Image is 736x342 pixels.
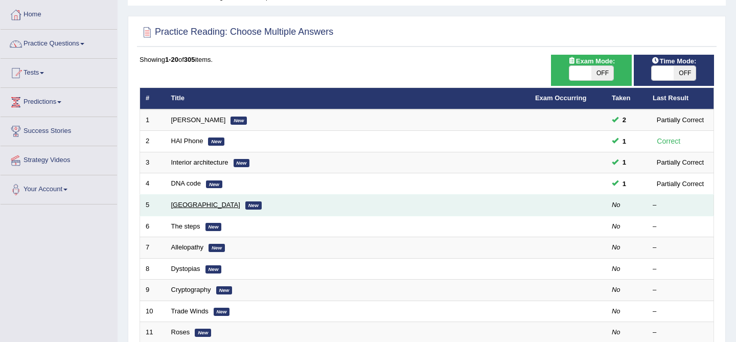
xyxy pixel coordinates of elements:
[171,243,204,251] a: Allelopathy
[205,265,222,273] em: New
[653,285,708,295] div: –
[195,329,211,337] em: New
[214,308,230,316] em: New
[653,178,708,189] div: Partially Correct
[140,109,166,131] td: 1
[231,117,247,125] em: New
[171,116,226,124] a: [PERSON_NAME]
[653,243,708,253] div: –
[612,328,620,336] em: No
[1,146,117,172] a: Strategy Videos
[245,201,262,210] em: New
[171,179,201,187] a: DNA code
[166,88,530,109] th: Title
[140,152,166,173] td: 3
[551,55,631,86] div: Show exams occurring in exams
[1,1,117,26] a: Home
[184,56,195,63] b: 305
[653,222,708,232] div: –
[653,328,708,337] div: –
[618,136,630,147] span: You can still take this question
[618,178,630,189] span: You can still take this question
[171,328,190,336] a: Roses
[208,138,224,146] em: New
[653,264,708,274] div: –
[653,115,708,125] div: Partially Correct
[612,243,620,251] em: No
[140,88,166,109] th: #
[618,115,630,125] span: You can still take this question
[606,88,647,109] th: Taken
[140,55,714,64] div: Showing of items.
[140,216,166,237] td: 6
[140,258,166,280] td: 8
[647,88,714,109] th: Last Result
[171,158,228,166] a: Interior architecture
[612,222,620,230] em: No
[612,307,620,315] em: No
[618,157,630,168] span: You can still take this question
[653,307,708,316] div: –
[216,286,233,294] em: New
[209,244,225,252] em: New
[171,307,209,315] a: Trade Winds
[653,135,685,147] div: Correct
[612,286,620,293] em: No
[653,200,708,210] div: –
[171,137,203,145] a: HAI Phone
[612,265,620,272] em: No
[140,237,166,259] td: 7
[647,56,700,66] span: Time Mode:
[171,265,200,272] a: Dystopias
[205,223,222,231] em: New
[1,88,117,113] a: Predictions
[1,117,117,143] a: Success Stories
[165,56,178,63] b: 1-20
[1,30,117,55] a: Practice Questions
[1,59,117,84] a: Tests
[140,195,166,216] td: 5
[171,201,240,209] a: [GEOGRAPHIC_DATA]
[171,222,200,230] a: The steps
[612,201,620,209] em: No
[653,157,708,168] div: Partially Correct
[1,175,117,201] a: Your Account
[140,131,166,152] td: 2
[140,280,166,301] td: 9
[234,159,250,167] em: New
[206,180,222,189] em: New
[140,25,333,40] h2: Practice Reading: Choose Multiple Answers
[535,94,586,102] a: Exam Occurring
[171,286,211,293] a: Cryptography
[591,66,613,80] span: OFF
[140,301,166,322] td: 10
[674,66,696,80] span: OFF
[140,173,166,195] td: 4
[564,56,619,66] span: Exam Mode:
